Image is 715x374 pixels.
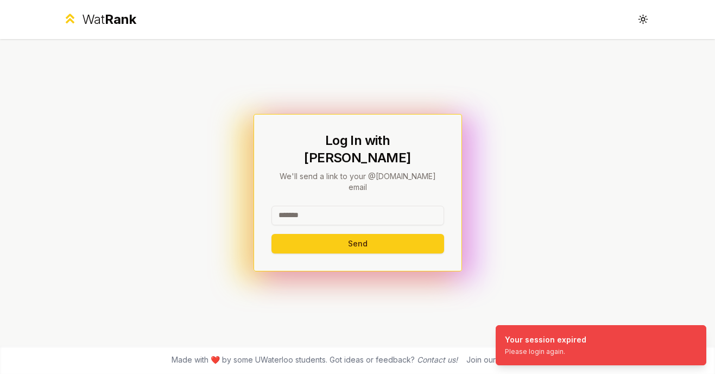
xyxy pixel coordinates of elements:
[505,334,586,345] div: Your session expired
[271,171,444,193] p: We'll send a link to your @[DOMAIN_NAME] email
[271,132,444,167] h1: Log In with [PERSON_NAME]
[62,11,137,28] a: WatRank
[505,347,586,356] div: Please login again.
[271,234,444,253] button: Send
[82,11,136,28] div: Wat
[466,354,527,365] div: Join our discord!
[172,354,458,365] span: Made with ❤️ by some UWaterloo students. Got ideas or feedback?
[417,355,458,364] a: Contact us!
[105,11,136,27] span: Rank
